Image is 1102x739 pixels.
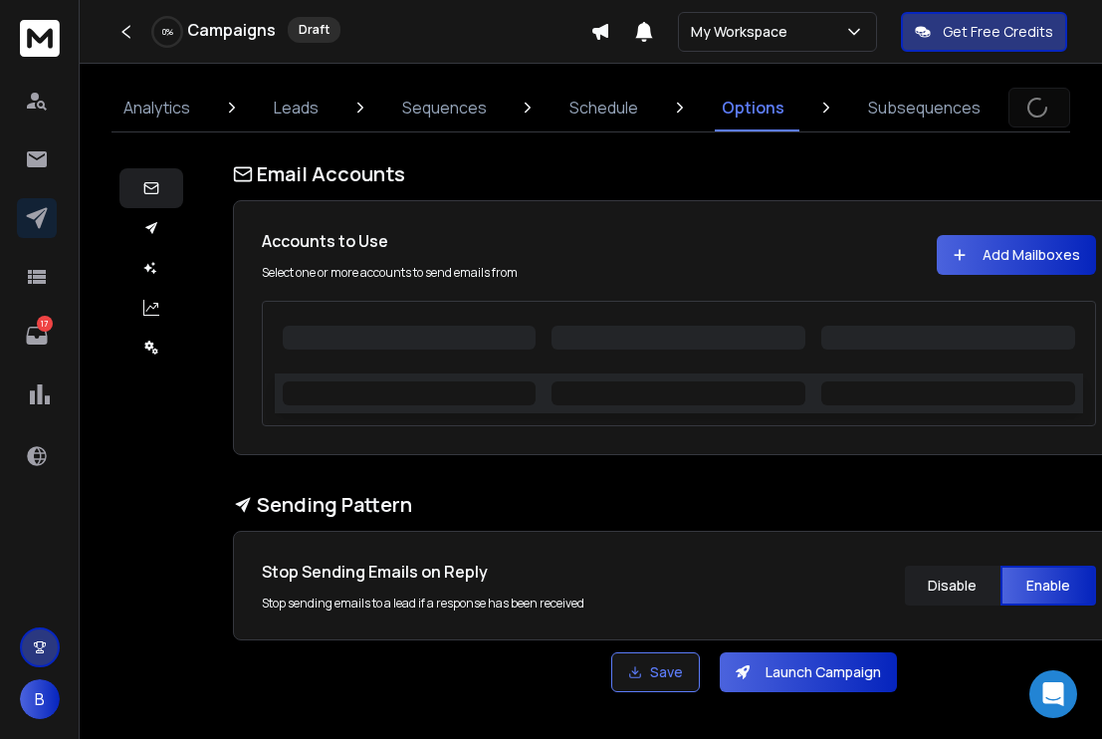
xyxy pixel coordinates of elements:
[868,96,981,120] p: Subsequences
[20,679,60,719] button: B
[1029,670,1077,718] div: Open Intercom Messenger
[856,84,992,131] a: Subsequences
[901,12,1067,52] button: Get Free Credits
[262,84,331,131] a: Leads
[390,84,499,131] a: Sequences
[691,22,795,42] p: My Workspace
[569,96,638,120] p: Schedule
[37,316,53,332] p: 17
[274,96,319,120] p: Leads
[943,22,1053,42] p: Get Free Credits
[557,84,650,131] a: Schedule
[17,316,57,356] a: 17
[187,18,276,42] h1: Campaigns
[111,84,202,131] a: Analytics
[710,84,796,131] a: Options
[722,96,784,120] p: Options
[288,17,340,43] div: Draft
[162,26,173,38] p: 0 %
[123,96,190,120] p: Analytics
[402,96,487,120] p: Sequences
